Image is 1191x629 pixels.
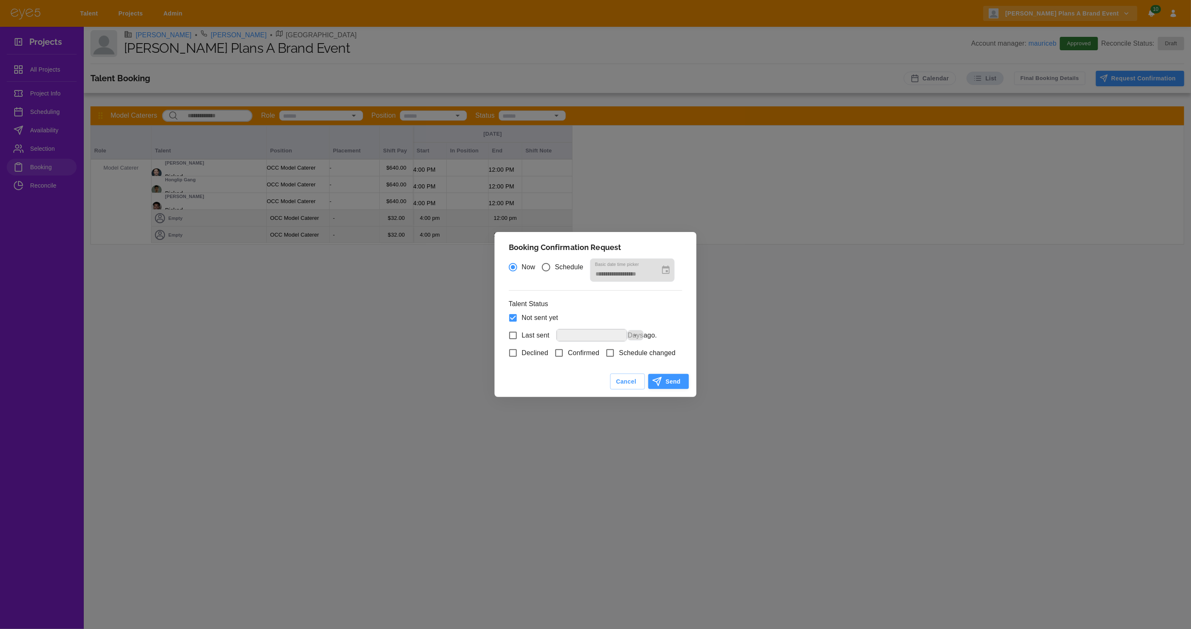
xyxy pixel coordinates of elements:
div: Days [628,330,643,340]
span: Last sent [522,330,549,340]
label: Basic date time picker [595,261,639,268]
span: Declined [522,348,548,358]
h2: Booking Confirmation Request [499,236,693,259]
button: Cancel [610,374,645,390]
span: ago. [644,330,657,340]
button: Send [648,374,689,389]
p: Talent Status [509,299,683,309]
span: Now [522,262,535,272]
span: Not sent yet [522,313,558,323]
span: Schedule changed [619,348,675,358]
span: Confirmed [568,348,599,358]
span: Schedule [555,262,583,272]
